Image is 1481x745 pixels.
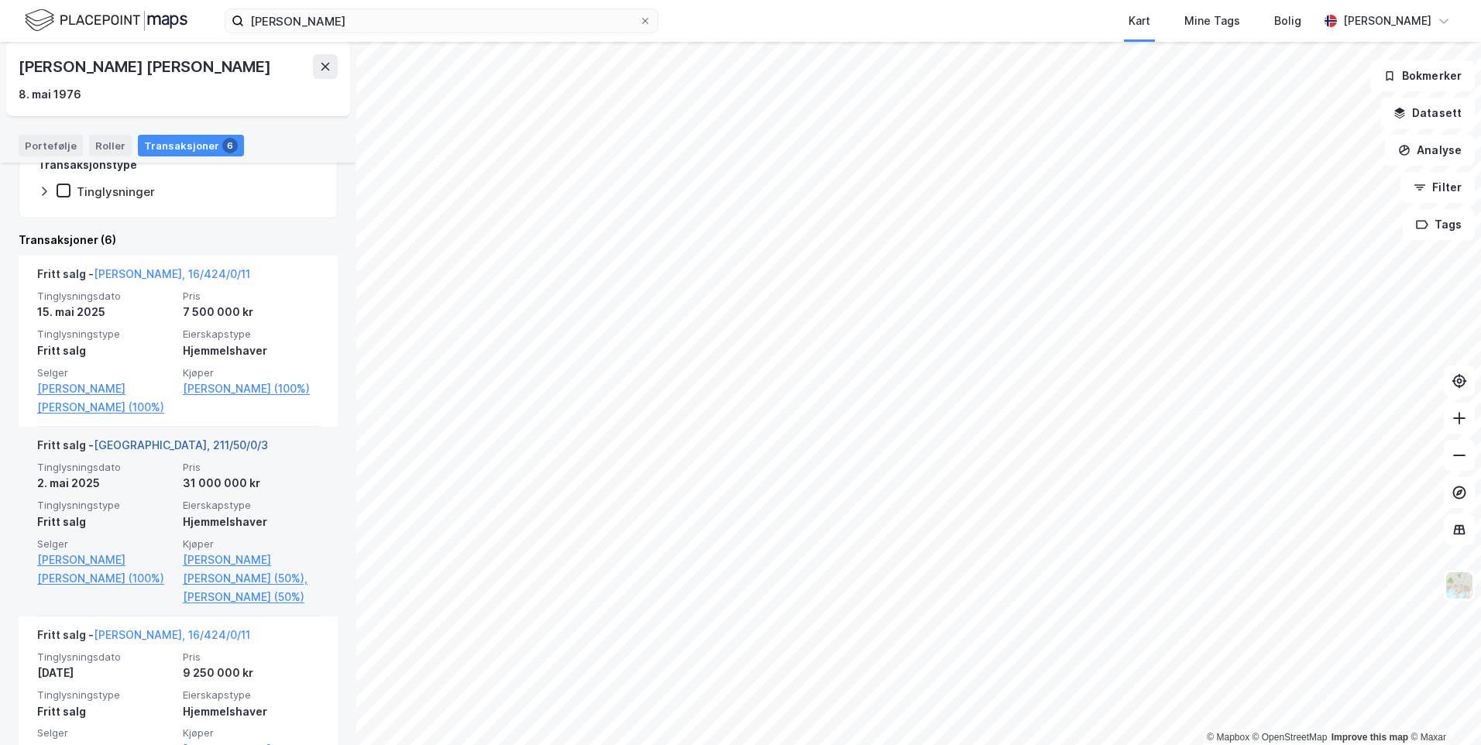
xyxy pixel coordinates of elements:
div: Kart [1129,12,1150,30]
a: [GEOGRAPHIC_DATA], 211/50/0/3 [94,438,268,451]
span: Tinglysningstype [37,499,174,512]
div: Roller [89,135,132,156]
div: Tinglysninger [77,184,155,199]
div: [PERSON_NAME] [1343,12,1431,30]
div: Fritt salg [37,513,174,531]
div: 8. mai 1976 [19,85,81,104]
iframe: Chat Widget [1404,671,1481,745]
span: Pris [183,461,319,474]
button: Datasett [1380,98,1475,129]
span: Tinglysningsdato [37,461,174,474]
div: Fritt salg [37,342,174,360]
span: Pris [183,290,319,303]
span: Eierskapstype [183,499,319,512]
div: 6 [222,138,238,153]
button: Tags [1403,209,1475,240]
div: 9 250 000 kr [183,664,319,682]
div: 7 500 000 kr [183,303,319,321]
div: Hjemmelshaver [183,342,319,360]
a: [PERSON_NAME] [PERSON_NAME] (100%) [37,551,174,588]
span: Tinglysningsdato [37,651,174,664]
button: Filter [1400,172,1475,203]
a: [PERSON_NAME], 16/424/0/11 [94,267,250,280]
div: Kontrollprogram for chat [1404,671,1481,745]
span: Tinglysningstype [37,688,174,702]
div: Hjemmelshaver [183,702,319,721]
img: logo.f888ab2527a4732fd821a326f86c7f29.svg [25,7,187,34]
button: Bokmerker [1370,60,1475,91]
a: Improve this map [1332,732,1408,743]
span: Pris [183,651,319,664]
div: Fritt salg - [37,626,250,651]
div: Transaksjoner (6) [19,231,338,249]
div: 2. mai 2025 [37,474,174,493]
span: Tinglysningsdato [37,290,174,303]
div: Fritt salg - [37,265,250,290]
a: [PERSON_NAME] (50%) [183,588,319,606]
input: Søk på adresse, matrikkel, gårdeiere, leietakere eller personer [244,9,639,33]
div: Hjemmelshaver [183,513,319,531]
div: 31 000 000 kr [183,474,319,493]
div: Transaksjoner [138,135,244,156]
span: Selger [37,726,174,740]
span: Kjøper [183,726,319,740]
span: Kjøper [183,537,319,551]
span: Selger [37,537,174,551]
a: [PERSON_NAME] [PERSON_NAME] (100%) [37,379,174,417]
span: Eierskapstype [183,688,319,702]
span: Kjøper [183,366,319,379]
a: [PERSON_NAME] [PERSON_NAME] (50%), [183,551,319,588]
img: Z [1445,571,1474,600]
div: Bolig [1274,12,1301,30]
button: Analyse [1385,135,1475,166]
a: Mapbox [1207,732,1249,743]
a: OpenStreetMap [1252,732,1328,743]
a: [PERSON_NAME], 16/424/0/11 [94,628,250,641]
div: Fritt salg [37,702,174,721]
div: Portefølje [19,135,83,156]
div: Mine Tags [1184,12,1240,30]
div: 15. mai 2025 [37,303,174,321]
div: [PERSON_NAME] [PERSON_NAME] [19,54,274,79]
a: [PERSON_NAME] (100%) [183,379,319,398]
span: Eierskapstype [183,328,319,341]
div: Fritt salg - [37,436,268,461]
div: Transaksjonstype [38,156,137,174]
span: Selger [37,366,174,379]
div: [DATE] [37,664,174,682]
span: Tinglysningstype [37,328,174,341]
